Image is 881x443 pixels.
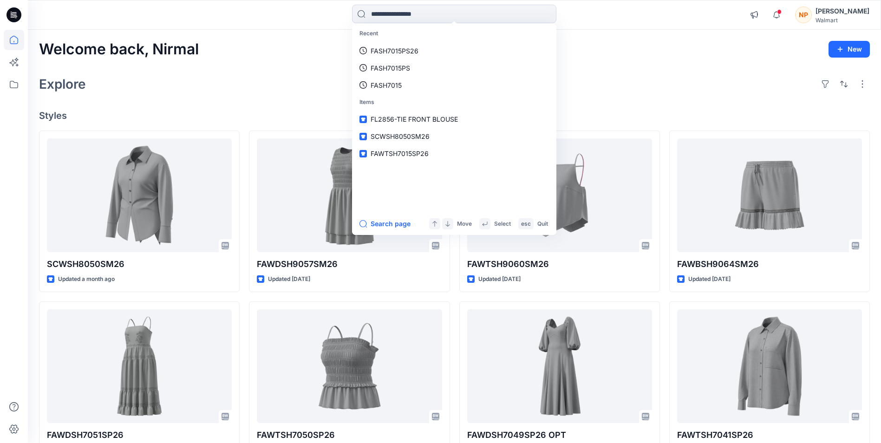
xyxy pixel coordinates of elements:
p: Updated [DATE] [688,274,731,284]
p: FASH7015PS26 [371,46,418,56]
p: FAWTSH7041SP26 [677,429,862,442]
a: FAWTSH7041SP26 [677,309,862,423]
span: FL2856-TIE FRONT BLOUSE [371,115,458,123]
p: Quit [537,219,548,229]
a: FAWTSH7015SP26 [354,145,555,162]
p: FAWTSH7050SP26 [257,429,442,442]
a: FASH7015 [354,77,555,94]
p: FASH7015 [371,80,402,90]
span: SCWSH8050SM26 [371,132,430,140]
div: NP [795,7,812,23]
span: FAWTSH7015SP26 [371,150,429,157]
p: Items [354,94,555,111]
p: esc [521,219,531,229]
p: FAWDSH7049SP26 OPT [467,429,652,442]
p: FAWTSH9060SM26 [467,258,652,271]
p: Updated [DATE] [268,274,310,284]
a: FAWDSH7049SP26 OPT [467,309,652,423]
a: SCWSH8050SM26 [47,138,232,252]
a: FASH7015PS26 [354,42,555,59]
a: FAWDSH9057SM26 [257,138,442,252]
a: FAWTSH7050SP26 [257,309,442,423]
div: [PERSON_NAME] [816,6,869,17]
a: FASH7015PS [354,59,555,77]
h4: Styles [39,110,870,121]
p: Move [457,219,472,229]
p: Select [494,219,511,229]
p: Updated [DATE] [478,274,521,284]
a: FL2856-TIE FRONT BLOUSE [354,111,555,128]
p: Updated a month ago [58,274,115,284]
a: SCWSH8050SM26 [354,128,555,145]
div: Walmart [816,17,869,24]
p: FAWDSH9057SM26 [257,258,442,271]
a: FAWDSH7051SP26 [47,309,232,423]
a: FAWTSH9060SM26 [467,138,652,252]
p: Recent [354,25,555,42]
p: SCWSH8050SM26 [47,258,232,271]
h2: Welcome back, Nirmal [39,41,199,58]
p: FASH7015PS [371,63,410,73]
p: FAWDSH7051SP26 [47,429,232,442]
button: New [829,41,870,58]
h2: Explore [39,77,86,91]
a: FAWBSH9064SM26 [677,138,862,252]
p: FAWBSH9064SM26 [677,258,862,271]
button: Search page [359,218,411,229]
